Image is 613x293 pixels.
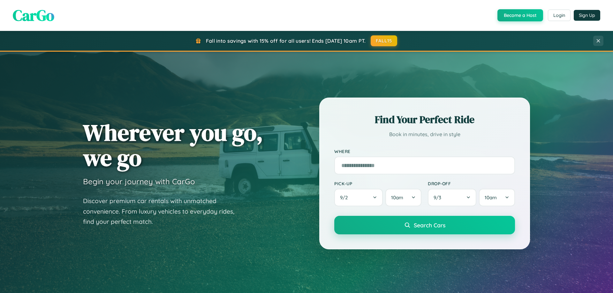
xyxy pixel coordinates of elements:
[434,194,444,201] span: 9 / 3
[385,189,421,206] button: 10am
[334,189,383,206] button: 9/2
[485,194,497,201] span: 10am
[334,216,515,234] button: Search Cars
[391,194,403,201] span: 10am
[497,9,543,21] button: Become a Host
[548,10,571,21] button: Login
[83,120,263,170] h1: Wherever you go, we go
[83,196,243,227] p: Discover premium car rentals with unmatched convenience. From luxury vehicles to everyday rides, ...
[334,149,515,154] label: Where
[574,10,600,21] button: Sign Up
[428,189,476,206] button: 9/3
[428,181,515,186] label: Drop-off
[334,181,421,186] label: Pick-up
[479,189,515,206] button: 10am
[206,38,366,44] span: Fall into savings with 15% off for all users! Ends [DATE] 10am PT.
[371,35,397,46] button: FALL15
[13,5,54,26] span: CarGo
[334,130,515,139] p: Book in minutes, drive in style
[334,113,515,127] h2: Find Your Perfect Ride
[83,177,195,186] h3: Begin your journey with CarGo
[340,194,351,201] span: 9 / 2
[414,222,445,229] span: Search Cars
